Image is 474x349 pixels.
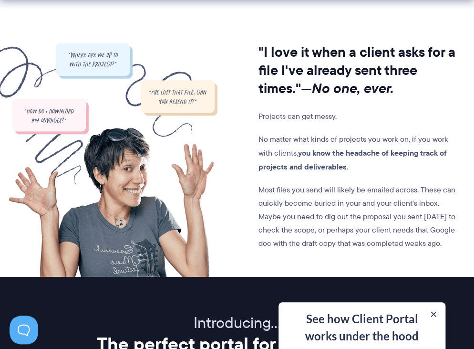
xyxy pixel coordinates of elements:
[258,183,462,250] p: Most files you send will likely be emailed across. These can quickly become buried in your and yo...
[258,147,446,172] strong: you know the headache of keeping track of projects and deliverables
[300,78,393,98] i: —No one, ever.
[258,110,462,123] p: Projects can get messy.
[10,316,38,344] iframe: Toggle Customer Support
[12,313,462,333] p: Introducing…
[258,133,462,174] p: No matter what kinds of projects you work on, if you work with clients, .
[258,43,462,97] h2: "I love it when a client asks for a file I've already sent three times."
